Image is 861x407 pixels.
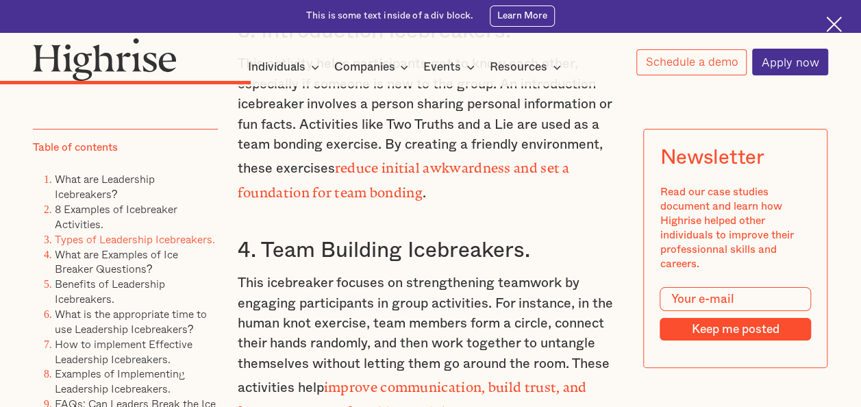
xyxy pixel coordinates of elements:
a: Schedule a demo [636,49,747,75]
a: Examples of Implementing Leadership Icebreakers. [55,365,185,397]
a: Learn More [490,5,555,26]
input: Your e-mail [660,287,811,311]
h3: 4. Team Building Icebreakers. [238,237,624,264]
div: Newsletter [660,146,764,169]
div: Events [423,59,461,75]
div: Companies [334,59,412,75]
a: What are Examples of Ice Breaker Questions? [55,245,178,277]
a: What are Leadership Icebreakers? [55,171,155,202]
div: Events [423,59,479,75]
a: What is the appropriate time to use Leadership Icebreakers? [55,306,207,337]
img: Highrise logo [33,38,177,81]
div: Companies [334,59,395,75]
a: Apply now [752,49,828,75]
div: Individuals [248,59,305,75]
input: Keep me posted [660,318,811,341]
p: This activity helps participants get to know each other, especially if someone is new to the grou... [238,54,624,203]
div: This is some text inside of a div block. [306,10,474,23]
a: How to implement Effective Leadership Icebreakers. [55,336,192,367]
div: Individuals [248,59,323,75]
div: Read our case studies document and learn how Highrise helped other individuals to improve their p... [660,185,811,271]
a: Benefits of Leadership Icebreakers. [55,275,165,307]
div: Table of contents [33,140,118,155]
img: Cross icon [826,16,842,32]
div: Resources [490,59,565,75]
a: 8 Examples of Icebreaker Activities. [55,201,177,232]
form: Modal Form [660,287,811,341]
a: Types of Leadership Icebreakers. [55,231,215,247]
div: Resources [490,59,547,75]
strong: reduce initial awkwardness and set a foundation for team bonding [238,160,570,193]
